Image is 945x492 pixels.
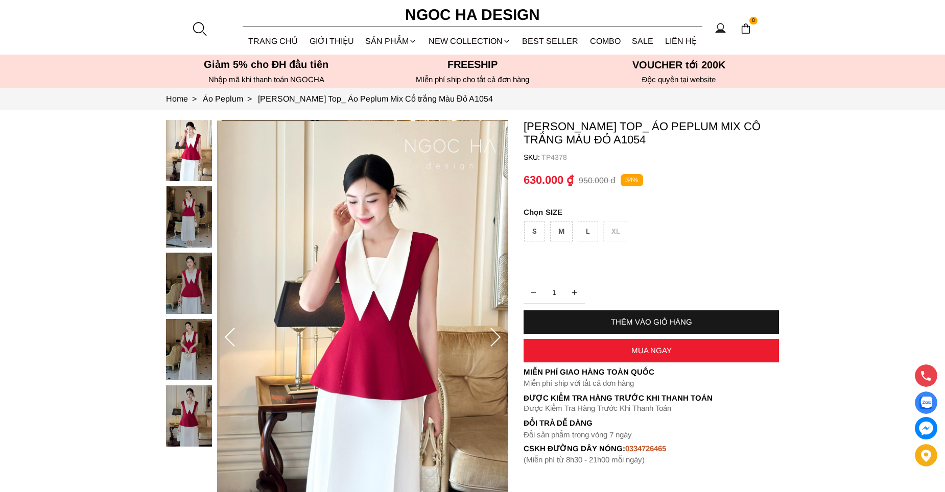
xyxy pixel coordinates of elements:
[541,153,779,161] p: TP4378
[524,174,574,187] p: 630.000 ₫
[243,94,256,103] span: >
[524,404,779,413] p: Được Kiểm Tra Hàng Trước Khi Thanh Toán
[915,391,937,414] a: Display image
[524,317,779,326] div: THÊM VÀO GIỎ HÀNG
[524,367,654,376] font: Miễn phí giao hàng toàn quốc
[749,17,758,25] span: 0
[372,75,573,84] h6: MIễn phí ship cho tất cả đơn hàng
[524,455,645,464] font: (Miễn phí từ 8h30 - 21h00 mỗi ngày)
[579,176,616,185] p: 950.000 ₫
[524,430,632,439] font: Đổi sản phẩm trong vòng 7 ngày
[550,222,573,241] div: M
[626,28,659,55] a: SALE
[524,153,541,161] h6: SKU:
[524,222,545,241] div: S
[204,59,329,70] font: Giảm 5% cho ĐH đầu tiên
[524,120,779,146] p: [PERSON_NAME] Top_ Áo Peplum Mix Cổ trắng Màu Đỏ A1054
[659,28,703,55] a: LIÊN HỆ
[524,379,634,387] font: Miễn phí ship với tất cả đơn hàng
[360,28,423,55] div: SẢN PHẨM
[621,174,643,187] p: 34%
[578,222,598,241] div: L
[166,186,212,248] img: Sara Top_ Áo Peplum Mix Cổ trắng Màu Đỏ A1054_mini_1
[579,75,779,84] h6: Độc quyền tại website
[740,23,751,34] img: img-CART-ICON-ksit0nf1
[524,393,779,403] p: Được Kiểm Tra Hàng Trước Khi Thanh Toán
[203,94,258,103] a: Link to Áo Peplum
[524,208,779,216] p: SIZE
[304,28,360,55] a: GIỚI THIỆU
[584,28,627,55] a: Combo
[516,28,584,55] a: BEST SELLER
[579,59,779,71] h5: VOUCHER tới 200K
[258,94,493,103] a: Link to Sara Top_ Áo Peplum Mix Cổ trắng Màu Đỏ A1054
[243,28,304,55] a: TRANG CHỦ
[919,397,932,409] img: Display image
[524,419,779,427] h6: Đổi trả dễ dàng
[524,444,625,453] font: cskh đường dây nóng:
[915,417,937,439] a: messenger
[208,75,324,84] font: Nhập mã khi thanh toán NGOCHA
[447,59,498,70] font: Freeship
[166,253,212,314] img: Sara Top_ Áo Peplum Mix Cổ trắng Màu Đỏ A1054_mini_2
[396,3,549,27] a: Ngoc Ha Design
[524,346,779,355] div: MUA NGAY
[166,385,212,447] img: Sara Top_ Áo Peplum Mix Cổ trắng Màu Đỏ A1054_mini_4
[166,94,203,103] a: Link to Home
[625,444,666,453] font: 0334726465
[188,94,201,103] span: >
[423,28,517,55] a: NEW COLLECTION
[166,120,212,181] img: Sara Top_ Áo Peplum Mix Cổ trắng Màu Đỏ A1054_mini_0
[524,282,585,303] input: Quantity input
[166,319,212,380] img: Sara Top_ Áo Peplum Mix Cổ trắng Màu Đỏ A1054_mini_3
